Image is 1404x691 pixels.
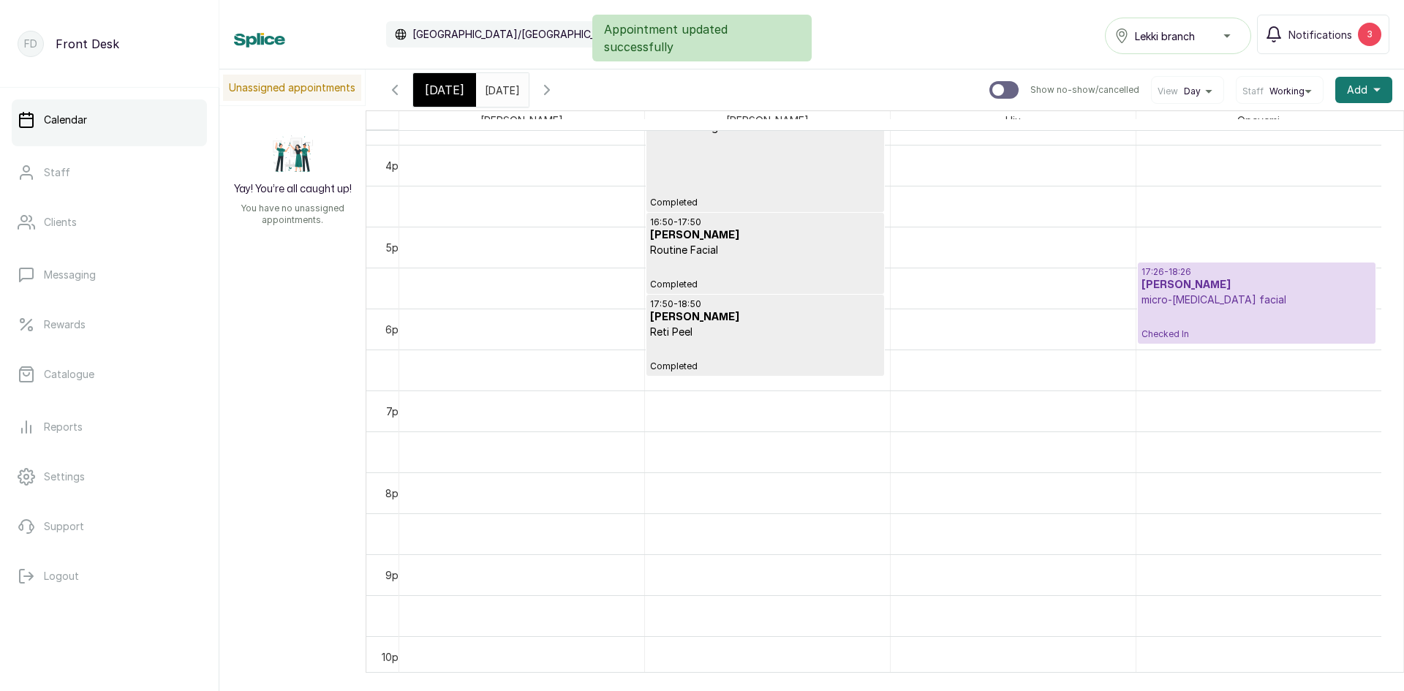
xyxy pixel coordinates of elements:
span: Day [1184,86,1201,97]
a: Clients [12,202,207,243]
div: 9pm [382,567,409,583]
div: 5pm [382,240,409,255]
p: Clients [44,215,77,230]
span: [PERSON_NAME] [723,111,812,129]
span: View [1158,86,1178,97]
div: 7pm [383,404,409,419]
p: Show no-show/cancelled [1030,84,1139,96]
p: 17:50 - 18:50 [650,298,880,310]
div: [DATE] [413,73,476,107]
a: Rewards [12,304,207,345]
span: Add [1347,83,1367,97]
a: Messaging [12,254,207,295]
p: Appointment updated successfully [604,20,800,56]
p: Catalogue [44,367,94,382]
p: micro-[MEDICAL_DATA] facial [1141,292,1372,307]
p: Routine Facial [650,243,880,257]
a: Settings [12,456,207,497]
button: StaffWorking [1242,86,1317,97]
h3: [PERSON_NAME] [650,228,880,243]
a: Calendar [12,99,207,140]
p: Messaging [44,268,96,282]
p: Logout [44,569,79,584]
button: Add [1335,77,1392,103]
a: Staff [12,152,207,193]
span: Completed [650,279,880,290]
p: Reports [44,420,83,434]
span: [DATE] [425,81,464,99]
h2: Yay! You’re all caught up! [234,182,352,197]
span: Checked In [1141,328,1372,340]
span: Staff [1242,86,1264,97]
span: [PERSON_NAME] [478,111,566,129]
h3: [PERSON_NAME] [1141,278,1372,292]
button: ViewDay [1158,86,1218,97]
button: Logout [12,556,207,597]
span: Opeyemi [1234,111,1283,129]
p: Calendar [44,113,87,127]
span: Completed [650,360,880,372]
p: Support [44,519,84,534]
p: Settings [44,469,85,484]
p: Reti Peel [650,325,880,339]
a: Catalogue [12,354,207,395]
p: Staff [44,165,70,180]
span: Completed [650,197,880,208]
span: Uju [1003,111,1024,129]
div: 10pm [379,649,409,665]
h3: [PERSON_NAME] [650,310,880,325]
div: 4pm [382,158,409,173]
div: 6pm [382,322,409,337]
p: Unassigned appointments [223,75,361,101]
p: 17:26 - 18:26 [1141,266,1372,278]
p: You have no unassigned appointments. [228,203,357,226]
p: 16:50 - 17:50 [650,216,880,228]
a: Reports [12,407,207,448]
p: Rewards [44,317,86,332]
div: 8pm [382,486,409,501]
a: Support [12,506,207,547]
span: Working [1269,86,1305,97]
